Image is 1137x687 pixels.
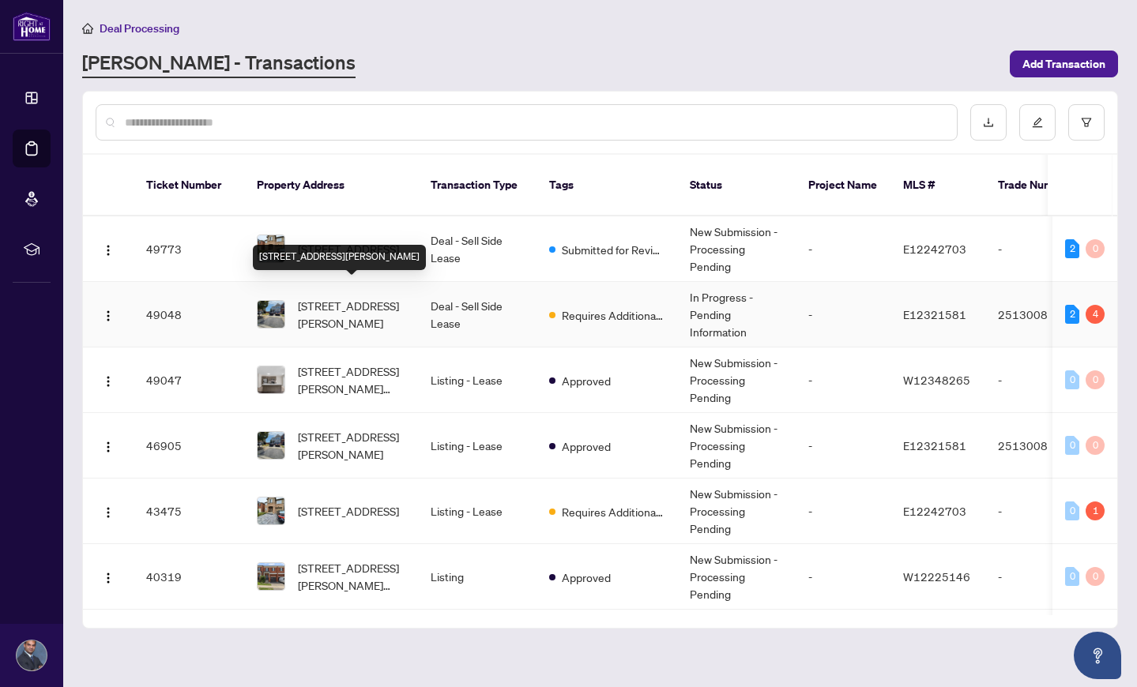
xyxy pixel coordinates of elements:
button: Logo [96,236,121,261]
img: Logo [102,572,115,584]
span: E12242703 [903,242,966,256]
img: logo [13,12,51,41]
th: Transaction Type [418,155,536,216]
td: 2513008 [985,413,1096,479]
span: Deal Processing [100,21,179,36]
td: Listing - Lease [418,413,536,479]
button: filter [1068,104,1105,141]
td: 49047 [134,347,244,413]
button: Logo [96,433,121,458]
td: 40319 [134,544,244,610]
th: Ticket Number [134,155,244,216]
td: - [796,413,890,479]
td: - [985,216,1096,282]
span: Requires Additional Docs [562,503,665,520]
td: Listing [418,544,536,610]
th: Project Name [796,155,890,216]
div: 2 [1065,305,1079,324]
span: [STREET_ADDRESS][PERSON_NAME] [298,428,405,463]
td: - [796,347,890,413]
td: - [796,282,890,347]
th: MLS # [890,155,985,216]
img: Logo [102,375,115,388]
img: Profile Icon [17,640,47,670]
td: - [985,347,1096,413]
td: Deal - Sell Side Lease [418,216,536,282]
img: thumbnail-img [258,366,284,393]
span: home [82,23,93,34]
td: In Progress - Pending Information [677,282,796,347]
td: 2513008 [985,282,1096,347]
td: Deal - Sell Side Lease [418,282,536,347]
th: Tags [536,155,677,216]
td: New Submission - Processing Pending [677,216,796,282]
span: Approved [562,569,611,586]
td: 49773 [134,216,244,282]
td: New Submission - Processing Pending [677,413,796,479]
td: New Submission - Processing Pending [677,479,796,544]
a: [PERSON_NAME] - Transactions [82,50,356,78]
div: 0 [1086,436,1105,455]
div: 2 [1065,239,1079,258]
button: Logo [96,498,121,524]
img: thumbnail-img [258,301,284,328]
img: thumbnail-img [258,235,284,262]
span: Submitted for Review [562,241,665,258]
td: 43475 [134,479,244,544]
div: 0 [1065,567,1079,586]
td: New Submission - Processing Pending [677,347,796,413]
button: Logo [96,302,121,327]
span: E12321581 [903,307,966,321]
div: 0 [1065,436,1079,455]
span: Requires Additional Docs [562,306,665,324]
span: [STREET_ADDRESS][PERSON_NAME][PERSON_NAME] [298,559,405,594]
span: Add Transaction [1022,51,1105,77]
span: [STREET_ADDRESS][PERSON_NAME][PERSON_NAME] [298,362,405,397]
button: edit [1019,104,1056,141]
div: 0 [1065,501,1079,520]
td: 46905 [134,413,244,479]
th: Status [677,155,796,216]
button: Add Transaction [1010,51,1118,77]
span: E12321581 [903,438,966,452]
span: [STREET_ADDRESS][PERSON_NAME] [298,297,405,332]
img: Logo [102,310,115,322]
img: thumbnail-img [258,563,284,590]
td: - [796,479,890,544]
div: 0 [1086,239,1105,258]
button: download [970,104,1007,141]
td: 49048 [134,282,244,347]
span: filter [1081,117,1092,128]
img: Logo [102,441,115,453]
button: Open asap [1074,632,1121,679]
td: Listing - Lease [418,479,536,544]
span: E12242703 [903,504,966,518]
span: [STREET_ADDRESS] [298,502,399,520]
th: Property Address [244,155,418,216]
img: thumbnail-img [258,432,284,459]
span: edit [1032,117,1043,128]
span: Approved [562,372,611,389]
span: W12225146 [903,569,970,584]
div: 1 [1086,501,1105,520]
span: [STREET_ADDRESS] [298,240,399,257]
td: Listing - Lease [418,347,536,413]
td: New Submission - Processing Pending [677,544,796,610]
div: 4 [1086,305,1105,324]
span: Approved [562,437,611,455]
td: - [985,544,1096,610]
img: thumbnail-img [258,497,284,524]
td: - [985,479,1096,544]
img: Logo [102,244,115,257]
button: Logo [96,367,121,392]
td: - [796,216,890,282]
span: download [983,117,994,128]
div: 0 [1086,370,1105,389]
div: 0 [1086,567,1105,586]
th: Trade Number [985,155,1096,216]
img: Logo [102,506,115,519]
div: [STREET_ADDRESS][PERSON_NAME] [253,245,426,270]
span: W12348265 [903,373,970,387]
button: Logo [96,564,121,589]
div: 0 [1065,370,1079,389]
